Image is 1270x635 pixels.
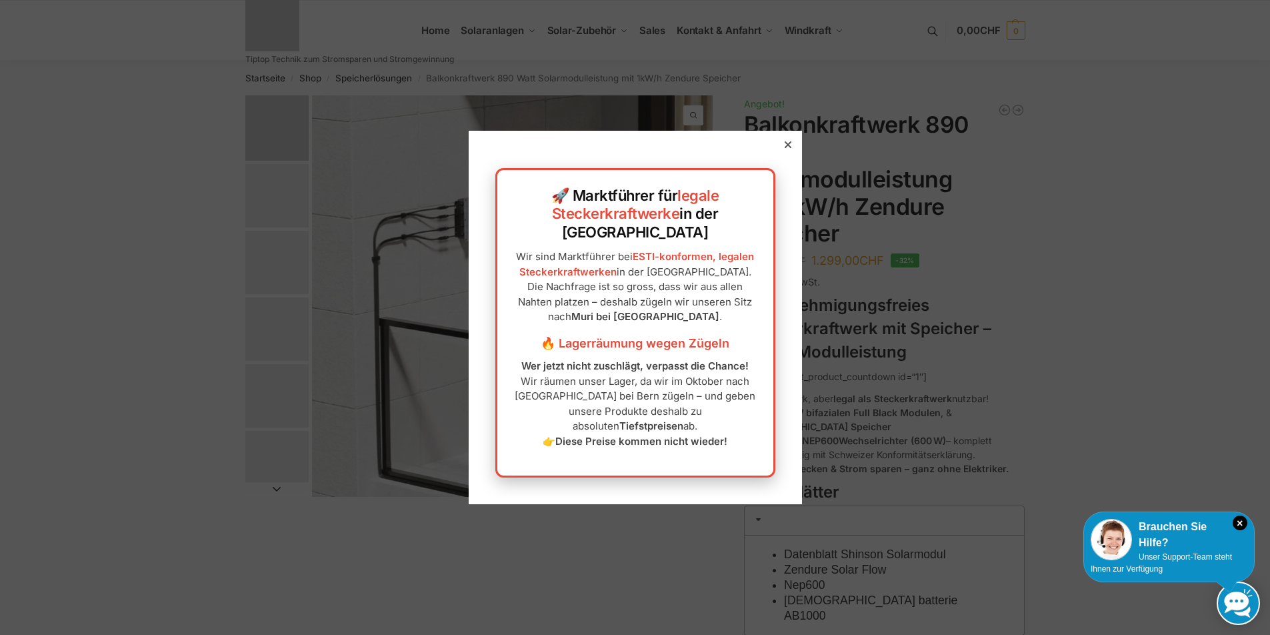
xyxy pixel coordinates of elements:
[619,420,683,432] strong: Tiefstpreisen
[571,310,719,323] strong: Muri bei [GEOGRAPHIC_DATA]
[1091,519,1132,560] img: Customer service
[1091,552,1232,574] span: Unser Support-Team steht Ihnen zur Verfügung
[1091,519,1247,551] div: Brauchen Sie Hilfe?
[511,187,760,242] h2: 🚀 Marktführer für in der [GEOGRAPHIC_DATA]
[511,249,760,325] p: Wir sind Marktführer bei in der [GEOGRAPHIC_DATA]. Die Nachfrage ist so gross, dass wir aus allen...
[1233,516,1247,530] i: Schließen
[555,435,727,448] strong: Diese Preise kommen nicht wieder!
[511,335,760,352] h3: 🔥 Lagerräumung wegen Zügeln
[552,187,719,223] a: legale Steckerkraftwerke
[511,359,760,449] p: Wir räumen unser Lager, da wir im Oktober nach [GEOGRAPHIC_DATA] bei Bern zügeln – und geben unse...
[521,360,749,372] strong: Wer jetzt nicht zuschlägt, verpasst die Chance!
[519,250,755,278] a: ESTI-konformen, legalen Steckerkraftwerken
